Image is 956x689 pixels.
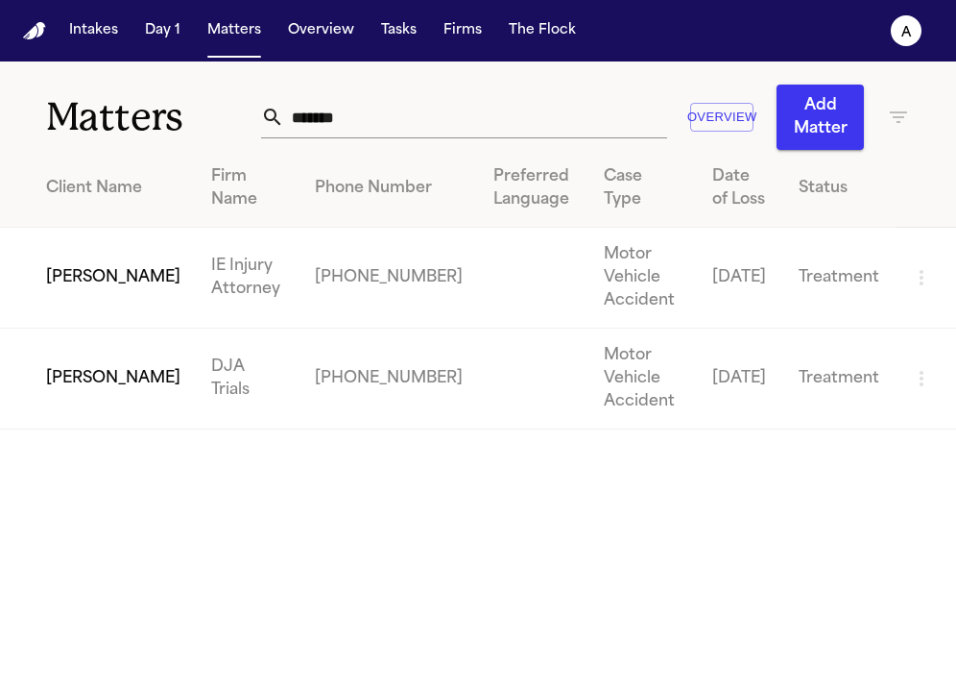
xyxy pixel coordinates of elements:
div: Status [799,177,879,200]
button: Overview [280,13,362,48]
div: Case Type [604,165,681,211]
td: Treatment [783,329,895,430]
button: Matters [200,13,269,48]
td: [DATE] [697,329,783,430]
button: Day 1 [137,13,188,48]
button: Tasks [373,13,424,48]
td: Motor Vehicle Accident [588,329,696,430]
button: The Flock [501,13,584,48]
div: Date of Loss [712,165,768,211]
td: [DATE] [697,228,783,329]
td: [PHONE_NUMBER] [299,329,478,430]
div: Preferred Language [493,165,574,211]
div: Firm Name [211,165,284,211]
img: Finch Logo [23,22,46,40]
h1: Matters [46,93,260,141]
button: Add Matter [777,85,864,150]
button: Overview [690,103,753,133]
td: Motor Vehicle Accident [588,228,696,329]
button: Intakes [61,13,126,48]
a: Home [23,22,46,40]
button: Firms [436,13,490,48]
td: Treatment [783,228,895,329]
td: [PHONE_NUMBER] [299,228,478,329]
td: DJA Trials [196,329,299,430]
div: Phone Number [315,177,463,200]
div: Client Name [46,177,180,200]
td: IE Injury Attorney [196,228,299,329]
